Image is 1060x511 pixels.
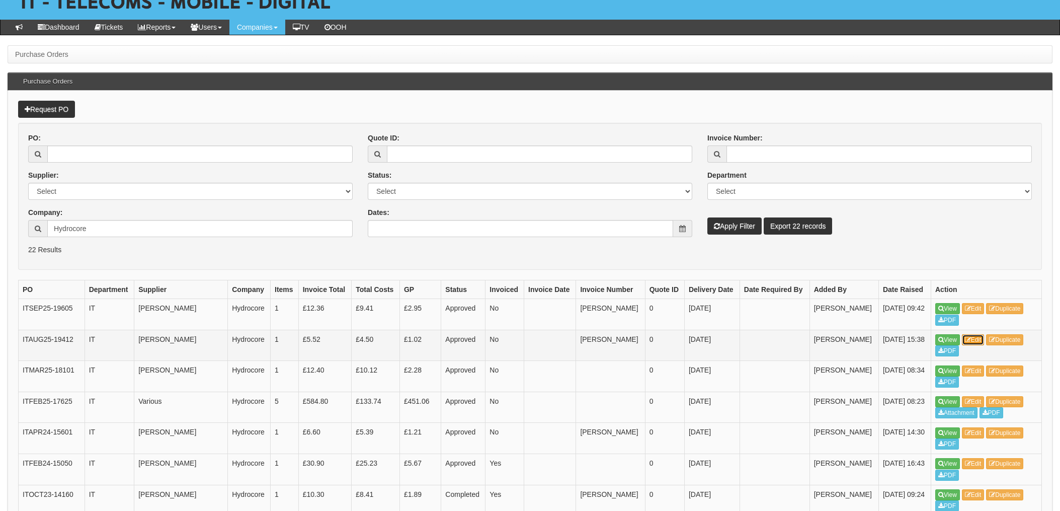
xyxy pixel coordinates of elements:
[85,299,134,330] td: IT
[935,396,960,407] a: View
[271,423,299,454] td: 1
[645,423,684,454] td: 0
[684,299,740,330] td: [DATE]
[19,330,85,361] td: ITAUG25-19412
[134,392,228,423] td: Various
[809,361,878,392] td: [PERSON_NAME]
[935,366,960,377] a: View
[352,361,400,392] td: £10.12
[85,423,134,454] td: IT
[809,454,878,485] td: [PERSON_NAME]
[399,361,441,392] td: £2.28
[980,407,1003,418] a: PDF
[441,330,485,361] td: Approved
[399,299,441,330] td: £2.95
[935,334,960,345] a: View
[228,423,271,454] td: Hydrocore
[986,489,1023,500] a: Duplicate
[645,454,684,485] td: 0
[645,299,684,330] td: 0
[809,330,878,361] td: [PERSON_NAME]
[485,299,524,330] td: No
[485,280,524,299] th: Invoiced
[986,458,1023,469] a: Duplicate
[935,439,959,450] a: PDF
[134,280,228,299] th: Supplier
[368,133,399,143] label: Quote ID:
[298,454,352,485] td: £30.90
[228,361,271,392] td: Hydrocore
[576,423,645,454] td: [PERSON_NAME]
[485,423,524,454] td: No
[271,299,299,330] td: 1
[183,20,229,35] a: Users
[485,330,524,361] td: No
[399,280,441,299] th: GP
[878,299,931,330] td: [DATE] 09:42
[28,245,1032,255] p: 22 Results
[130,20,183,35] a: Reports
[298,330,352,361] td: £5.52
[134,330,228,361] td: [PERSON_NAME]
[809,280,878,299] th: Added By
[134,454,228,485] td: [PERSON_NAME]
[935,458,960,469] a: View
[368,170,391,180] label: Status:
[962,489,985,500] a: Edit
[228,330,271,361] td: Hydrocore
[809,423,878,454] td: [PERSON_NAME]
[684,280,740,299] th: Delivery Date
[228,299,271,330] td: Hydrocore
[399,392,441,423] td: £451.06
[229,20,285,35] a: Companies
[764,217,833,235] a: Export 22 records
[684,361,740,392] td: [DATE]
[30,20,87,35] a: Dashboard
[485,454,524,485] td: Yes
[878,392,931,423] td: [DATE] 08:23
[285,20,317,35] a: TV
[684,330,740,361] td: [DATE]
[399,423,441,454] td: £1.21
[15,49,68,59] li: Purchase Orders
[986,334,1023,345] a: Duplicate
[935,407,977,418] a: Attachment
[707,217,762,235] button: Apply Filter
[298,423,352,454] td: £6.60
[962,458,985,469] a: Edit
[228,392,271,423] td: Hydrocore
[134,361,228,392] td: [PERSON_NAME]
[368,207,389,217] label: Dates:
[18,101,75,118] a: Request PO
[298,299,352,330] td: £12.36
[298,280,352,299] th: Invoice Total
[878,330,931,361] td: [DATE] 15:38
[352,423,400,454] td: £5.39
[707,170,747,180] label: Department
[645,361,684,392] td: 0
[878,361,931,392] td: [DATE] 08:34
[228,454,271,485] td: Hydrocore
[931,280,1042,299] th: Action
[684,454,740,485] td: [DATE]
[441,392,485,423] td: Approved
[28,170,59,180] label: Supplier:
[441,454,485,485] td: Approved
[645,330,684,361] td: 0
[707,133,763,143] label: Invoice Number:
[19,280,85,299] th: PO
[399,454,441,485] td: £5.67
[485,392,524,423] td: No
[134,423,228,454] td: [PERSON_NAME]
[878,423,931,454] td: [DATE] 14:30
[576,330,645,361] td: [PERSON_NAME]
[441,280,485,299] th: Status
[298,392,352,423] td: £584.80
[28,133,41,143] label: PO:
[19,423,85,454] td: ITAPR24-15601
[271,392,299,423] td: 5
[962,427,985,439] a: Edit
[352,280,400,299] th: Total Costs
[441,423,485,454] td: Approved
[19,454,85,485] td: ITFEB24-15050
